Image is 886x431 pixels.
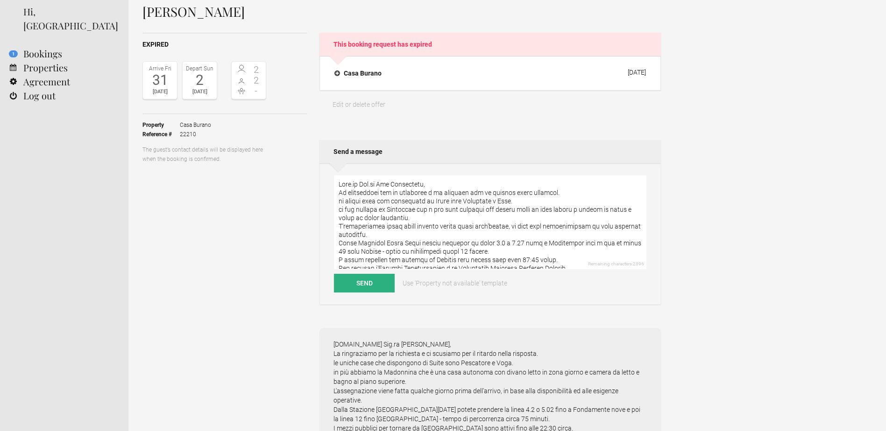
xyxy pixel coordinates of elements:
[249,76,264,85] span: 2
[319,95,398,114] a: Edit or delete offer
[319,33,661,56] h2: This booking request has expired
[9,50,18,57] flynt-notification-badge: 1
[249,65,264,74] span: 2
[145,64,175,73] div: Arrive Fri
[249,86,264,96] span: -
[319,140,661,163] h2: Send a message
[142,120,180,130] strong: Property
[23,5,114,33] div: Hi, [GEOGRAPHIC_DATA]
[145,73,175,87] div: 31
[142,40,307,49] h2: expired
[334,69,382,78] h4: Casa Burano
[145,87,175,97] div: [DATE]
[180,120,211,130] span: Casa Burano
[180,130,211,139] span: 22210
[142,145,266,164] p: The guest’s contact details will be displayed here when the booking is confirmed.
[396,274,514,292] a: Use 'Property not available' template
[185,87,214,97] div: [DATE]
[142,130,180,139] strong: Reference #
[185,73,214,87] div: 2
[334,274,395,292] button: Send
[327,63,653,83] button: Casa Burano [DATE]
[142,5,661,19] h1: [PERSON_NAME]
[185,64,214,73] div: Depart Sun
[628,69,646,76] div: [DATE]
